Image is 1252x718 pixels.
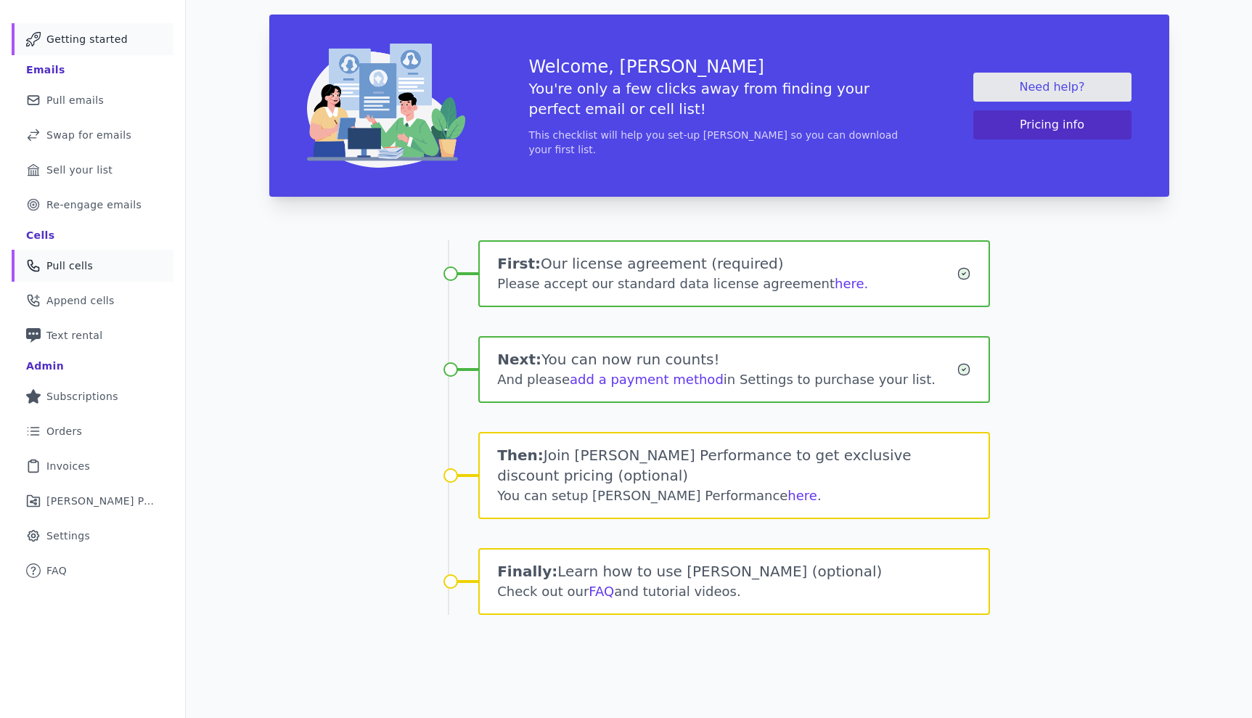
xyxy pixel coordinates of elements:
[497,253,957,274] h1: Our license agreement (required)
[12,520,173,552] a: Settings
[497,370,957,390] div: And please in Settings to purchase your list.
[787,488,817,503] a: here
[497,349,957,370] h1: You can now run counts!
[46,389,118,404] span: Subscriptions
[12,23,173,55] a: Getting started
[46,424,82,438] span: Orders
[973,73,1132,102] a: Need help?
[497,351,541,368] span: Next:
[529,128,909,157] p: This checklist will help you set-up [PERSON_NAME] so you can download your first list.
[12,119,173,151] a: Swap for emails
[12,450,173,482] a: Invoices
[497,563,557,580] span: Finally:
[26,62,65,77] div: Emails
[46,258,93,273] span: Pull cells
[46,293,115,308] span: Append cells
[12,189,173,221] a: Re-engage emails
[12,84,173,116] a: Pull emails
[46,128,131,142] span: Swap for emails
[26,228,54,242] div: Cells
[973,110,1132,139] button: Pricing info
[497,255,541,272] span: First:
[497,486,971,506] div: You can setup [PERSON_NAME] Performance .
[46,494,156,508] span: [PERSON_NAME] Performance
[46,563,67,578] span: FAQ
[497,561,971,582] h1: Learn how to use [PERSON_NAME] (optional)
[497,445,971,486] h1: Join [PERSON_NAME] Performance to get exclusive discount pricing (optional)
[570,372,724,387] a: add a payment method
[26,359,64,373] div: Admin
[307,44,465,168] img: img
[12,154,173,186] a: Sell your list
[529,78,909,119] h5: You're only a few clicks away from finding your perfect email or cell list!
[589,584,614,599] a: FAQ
[46,197,142,212] span: Re-engage emails
[46,529,90,543] span: Settings
[12,319,173,351] a: Text rental
[12,415,173,447] a: Orders
[12,485,173,517] a: [PERSON_NAME] Performance
[46,328,103,343] span: Text rental
[46,163,112,177] span: Sell your list
[497,582,971,602] div: Check out our and tutorial videos.
[46,32,128,46] span: Getting started
[46,459,90,473] span: Invoices
[12,250,173,282] a: Pull cells
[529,55,909,78] h3: Welcome, [PERSON_NAME]
[12,555,173,587] a: FAQ
[12,380,173,412] a: Subscriptions
[12,285,173,317] a: Append cells
[46,93,104,107] span: Pull emails
[497,274,957,294] div: Please accept our standard data license agreement
[497,446,544,464] span: Then:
